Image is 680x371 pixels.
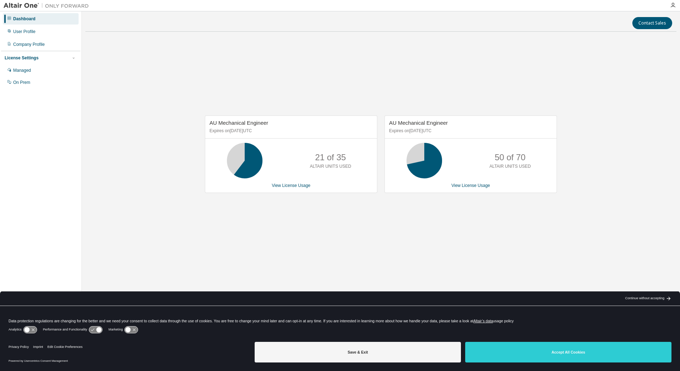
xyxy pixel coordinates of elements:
div: Company Profile [13,42,45,47]
div: License Settings [5,55,38,61]
a: View License Usage [272,183,310,188]
div: Dashboard [13,16,36,22]
p: ALTAIR UNITS USED [489,163,531,170]
p: Expires on [DATE] UTC [389,128,551,134]
p: 50 of 70 [495,151,526,163]
div: Managed [13,68,31,73]
p: Expires on [DATE] UTC [209,128,371,134]
span: AU Mechanical Engineer [209,120,268,126]
div: User Profile [13,29,36,34]
p: ALTAIR UNITS USED [310,163,351,170]
span: AU Mechanical Engineer [389,120,448,126]
img: Altair One [4,2,92,9]
p: 21 of 35 [315,151,346,163]
button: Contact Sales [632,17,672,29]
a: View License Usage [451,183,490,188]
div: On Prem [13,80,30,85]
